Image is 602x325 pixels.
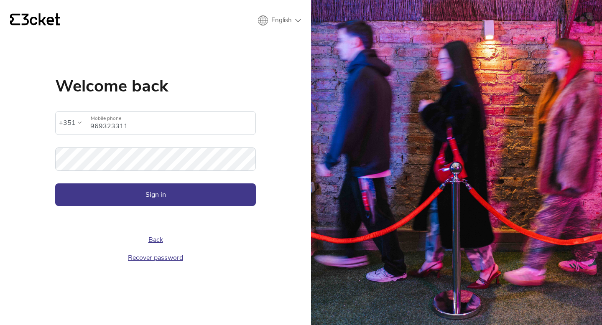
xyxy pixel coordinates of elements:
[10,14,20,25] g: {' '}
[55,147,256,161] label: Password
[90,112,255,135] input: Mobile phone
[148,235,163,244] a: Back
[55,183,256,206] button: Sign in
[128,253,183,262] a: Recover password
[55,78,256,94] h1: Welcome back
[59,117,76,129] div: +351
[85,112,255,125] label: Mobile phone
[10,13,60,28] a: {' '}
